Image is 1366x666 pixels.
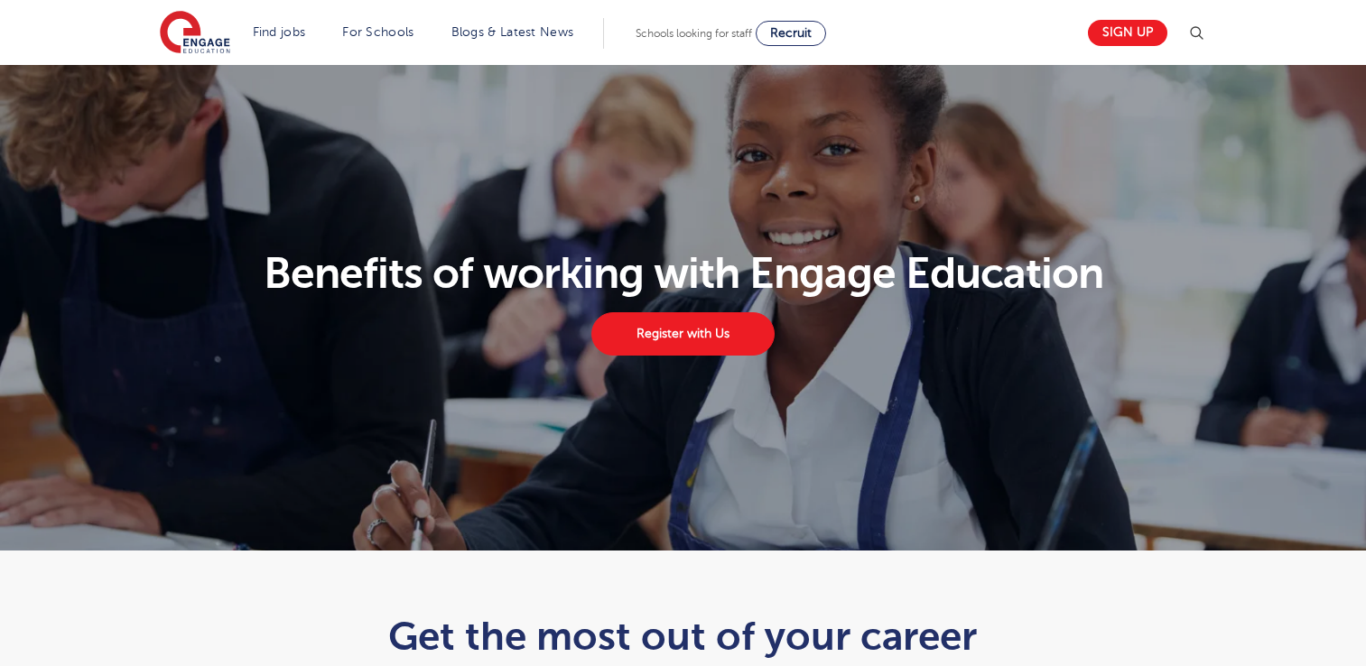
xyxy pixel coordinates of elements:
[451,25,574,39] a: Blogs & Latest News
[636,27,752,40] span: Schools looking for staff
[149,252,1217,295] h1: Benefits of working with Engage Education
[756,21,826,46] a: Recruit
[591,312,774,356] a: Register with Us
[1088,20,1167,46] a: Sign up
[253,25,306,39] a: Find jobs
[240,614,1126,659] h1: Get the most out of your career
[160,11,230,56] img: Engage Education
[770,26,812,40] span: Recruit
[342,25,414,39] a: For Schools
